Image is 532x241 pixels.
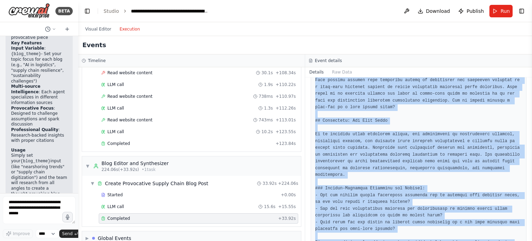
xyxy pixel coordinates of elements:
span: Download [426,8,450,15]
span: + 33.92s [278,216,296,221]
span: + 113.01s [276,117,296,123]
span: 738ms [259,94,273,99]
strong: Input Variable [11,46,44,51]
span: + 123.84s [276,141,296,146]
span: Improve [13,231,30,236]
span: + 112.26s [276,105,296,111]
h3: Event details [315,58,342,63]
span: 1.9s [264,82,273,87]
span: + 15.55s [278,204,296,209]
span: + 108.34s [276,70,296,76]
span: LLM call [107,105,124,111]
span: Completed [107,141,130,146]
button: Download [415,5,453,17]
li: : - Set your topic focus for each blog (e.g., "AI in logistics", "supply chain resilience", "sust... [11,46,67,84]
button: Raw Data [328,67,356,77]
span: • 1 task [142,167,156,172]
button: Details [305,67,328,77]
button: Run [489,5,513,17]
span: Read website content [107,94,152,99]
button: Send [59,230,81,238]
strong: Professional Quality [11,127,59,132]
li: : Each agent specializes in different information sources [11,84,67,105]
strong: Multi-source Intelligence [11,84,41,94]
span: + 123.55s [276,129,296,135]
span: + 110.97s [276,94,296,99]
span: Run [500,8,510,15]
span: 30.1s [261,70,273,76]
span: Read website content [107,70,152,76]
span: + 0.00s [281,192,296,198]
button: Hide left sidebar [82,6,92,16]
span: LLM call [107,129,124,135]
button: Execution [115,25,144,33]
span: ▼ [90,181,95,186]
button: Start a new chat [62,25,73,33]
span: LLM call [107,82,124,87]
button: Switch to previous chat [42,25,59,33]
strong: Provocative Focus [11,106,54,111]
li: : Research-backed insights with proper citations [11,127,67,144]
div: Create Provocative Supply Chain Blog Post [105,180,208,187]
span: Publish [467,8,484,15]
strong: Key Features [11,41,42,45]
span: Completed [107,216,130,221]
span: ▼ [86,163,90,169]
code: {blog_theme} [20,159,50,164]
img: Logo [8,3,50,19]
button: Publish [455,5,487,17]
span: ▶ [86,235,89,241]
span: 1.3s [264,105,273,111]
button: Click to speak your automation idea [62,212,73,222]
span: 10.2s [261,129,273,135]
span: Read website content [107,117,152,123]
span: + 224.06s [278,181,298,186]
span: Started [107,192,123,198]
span: LLM call [107,204,124,209]
span: 743ms [259,117,273,123]
button: Improve [3,229,33,238]
a: Studio [104,8,119,14]
nav: breadcrumb [104,8,209,15]
h3: Timeline [88,58,106,63]
button: Visual Editor [81,25,115,33]
li: : Designed to challenge assumptions and spark discussion [11,106,67,127]
p: Simply set your input (like "nearshoring trends" or "supply chain digitization") and the team wil... [11,153,67,213]
span: Send [62,231,72,236]
span: 224.06s (+33.92s) [101,167,139,172]
div: BETA [55,7,73,15]
code: {blog_theme} [11,52,41,57]
span: + 110.22s [276,82,296,87]
div: Blog Editor and Synthesizer [101,160,169,167]
button: Show right sidebar [517,6,526,16]
span: 33.92s [263,181,277,186]
h2: Events [82,40,106,50]
span: 15.6s [264,204,275,209]
strong: Usage [11,148,26,153]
